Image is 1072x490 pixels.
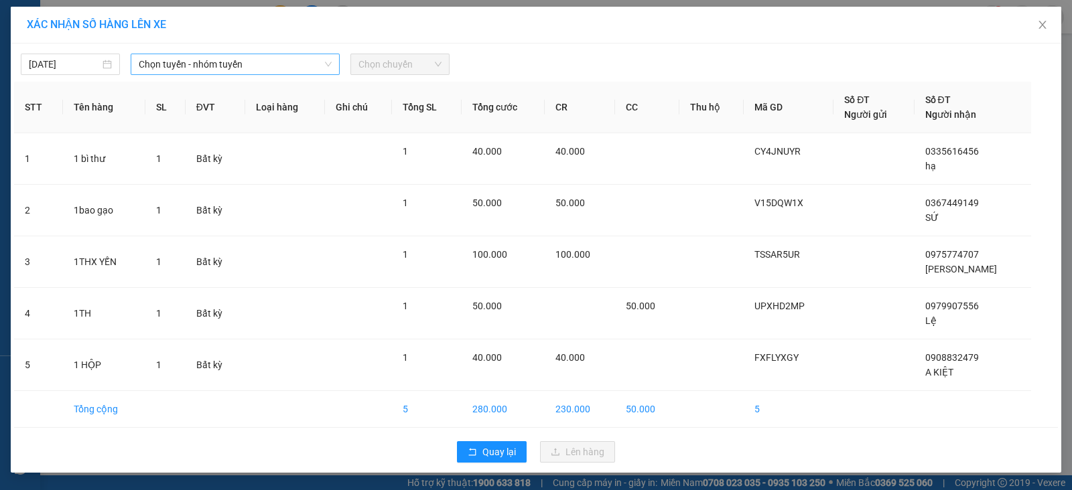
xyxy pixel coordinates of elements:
[63,236,145,288] td: 1THX YẾN
[462,391,545,428] td: 280.000
[403,352,408,363] span: 1
[186,236,245,288] td: Bất kỳ
[925,146,979,157] span: 0335616456
[545,82,615,133] th: CR
[29,57,100,72] input: 15/10/2025
[63,133,145,185] td: 1 bì thư
[844,109,887,120] span: Người gửi
[555,352,585,363] span: 40.000
[555,249,590,260] span: 100.000
[14,288,63,339] td: 4
[403,197,408,208] span: 1
[472,301,502,311] span: 50.000
[14,339,63,391] td: 5
[245,82,325,133] th: Loại hàng
[540,441,615,463] button: uploadLên hàng
[403,249,408,260] span: 1
[555,197,585,208] span: 50.000
[925,197,979,208] span: 0367449149
[325,82,392,133] th: Ghi chú
[754,301,805,311] span: UPXHD2MP
[925,352,979,363] span: 0908832479
[14,185,63,236] td: 2
[925,212,939,223] span: SỨ
[156,256,161,267] span: 1
[744,82,833,133] th: Mã GD
[186,133,245,185] td: Bất kỳ
[744,391,833,428] td: 5
[754,249,800,260] span: TSSAR5UR
[925,249,979,260] span: 0975774707
[472,352,502,363] span: 40.000
[145,82,186,133] th: SL
[156,153,161,164] span: 1
[754,197,803,208] span: V15DQW1X
[555,146,585,157] span: 40.000
[925,315,937,326] span: Lệ
[925,264,997,274] span: [PERSON_NAME]
[1037,19,1048,30] span: close
[925,301,979,311] span: 0979907556
[392,82,462,133] th: Tổng SL
[925,161,936,171] span: hạ
[186,339,245,391] td: Bất kỳ
[472,249,507,260] span: 100.000
[615,391,679,428] td: 50.000
[457,441,527,463] button: rollbackQuay lại
[925,109,976,120] span: Người nhận
[27,18,166,31] span: XÁC NHẬN SỐ HÀNG LÊN XE
[754,352,799,363] span: FXFLYXGY
[392,391,462,428] td: 5
[1024,7,1061,44] button: Close
[186,82,245,133] th: ĐVT
[63,82,145,133] th: Tên hàng
[156,205,161,216] span: 1
[324,60,332,68] span: down
[63,391,145,428] td: Tổng cộng
[403,146,408,157] span: 1
[14,82,63,133] th: STT
[63,185,145,236] td: 1bao gạo
[14,133,63,185] td: 1
[925,94,951,105] span: Số ĐT
[615,82,679,133] th: CC
[156,359,161,370] span: 1
[468,447,477,458] span: rollback
[545,391,615,428] td: 230.000
[925,367,953,378] span: A KIỆT
[626,301,655,311] span: 50.000
[156,308,161,319] span: 1
[14,236,63,288] td: 3
[186,288,245,339] td: Bất kỳ
[679,82,744,133] th: Thu hộ
[403,301,408,311] span: 1
[482,444,516,459] span: Quay lại
[754,146,801,157] span: CY4JNUYR
[139,54,332,74] span: Chọn tuyến - nhóm tuyến
[472,197,502,208] span: 50.000
[472,146,502,157] span: 40.000
[462,82,545,133] th: Tổng cước
[63,339,145,391] td: 1 HỘP
[63,288,145,339] td: 1TH
[844,94,870,105] span: Số ĐT
[358,54,442,74] span: Chọn chuyến
[186,185,245,236] td: Bất kỳ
